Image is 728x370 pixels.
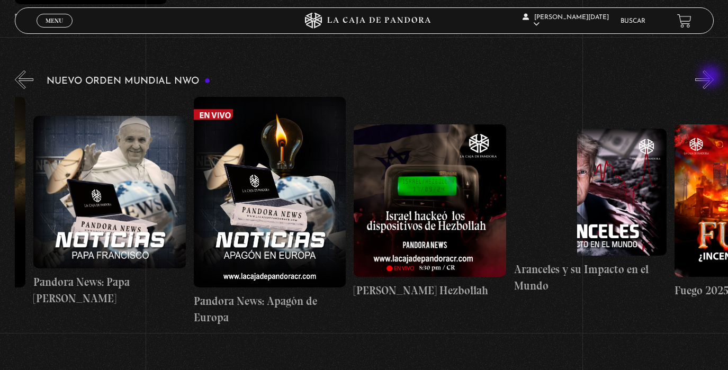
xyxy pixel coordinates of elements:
[677,13,691,28] a: View your shopping cart
[621,18,645,24] a: Buscar
[47,76,211,86] h3: Nuevo Orden Mundial NWO
[354,282,506,299] h4: [PERSON_NAME] Hezbollah
[15,70,33,89] button: Previous
[194,97,346,326] a: Pandora News: Apagón de Europa
[514,97,667,326] a: Aranceles y su Impacto en el Mundo
[514,261,667,294] h4: Aranceles y su Impacto en el Mundo
[46,17,63,24] span: Menu
[33,274,186,307] h4: Pandora News: Papa [PERSON_NAME]
[42,26,67,34] span: Cerrar
[33,97,186,326] a: Pandora News: Papa [PERSON_NAME]
[695,70,714,89] button: Next
[194,293,346,326] h4: Pandora News: Apagón de Europa
[523,14,609,28] span: [PERSON_NAME][DATE]
[15,10,167,26] h4: Taller Ciberseguridad Nivel I
[354,97,506,326] a: [PERSON_NAME] Hezbollah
